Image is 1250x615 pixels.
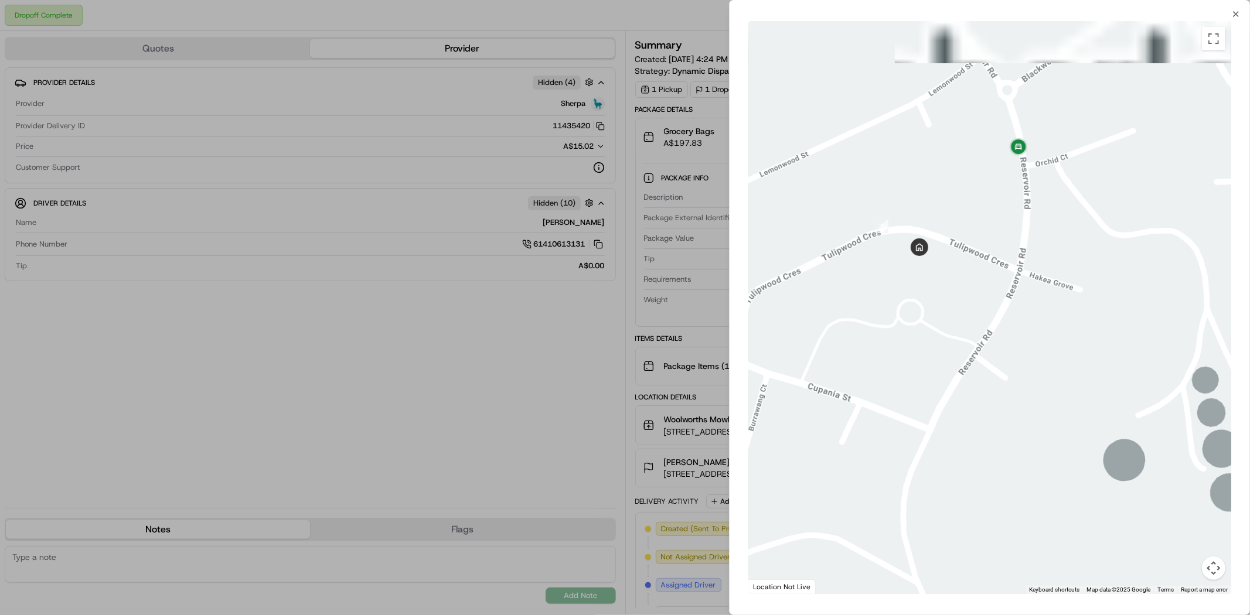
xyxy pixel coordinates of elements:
img: Google [751,579,790,594]
button: Keyboard shortcuts [1029,586,1079,594]
a: Report a map error [1181,586,1228,593]
a: Terms (opens in new tab) [1157,586,1174,593]
a: Open this area in Google Maps (opens a new window) [751,579,790,594]
button: Toggle fullscreen view [1202,27,1225,50]
div: Location Not Live [748,579,816,594]
div: 5 [876,220,888,233]
button: Map camera controls [1202,556,1225,580]
span: Map data ©2025 Google [1086,586,1150,593]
